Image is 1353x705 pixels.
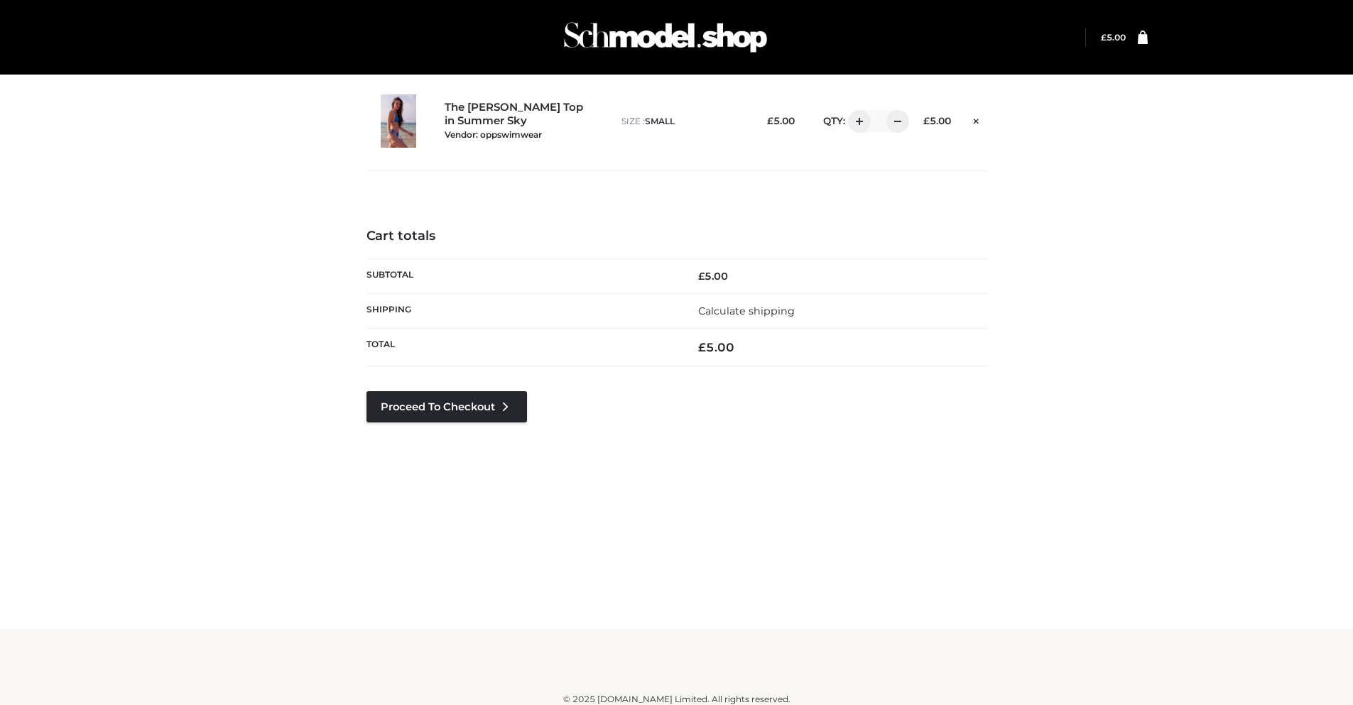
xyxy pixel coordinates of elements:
[698,340,734,354] bdi: 5.00
[366,391,527,422] a: Proceed to Checkout
[923,115,930,126] span: £
[1101,32,1126,43] a: £5.00
[366,258,677,293] th: Subtotal
[366,229,987,244] h4: Cart totals
[445,129,542,140] small: Vendor: oppswimwear
[767,115,795,126] bdi: 5.00
[559,9,772,65] img: Schmodel Admin 964
[445,101,591,141] a: The [PERSON_NAME] Top in Summer SkyVendor: oppswimwear
[698,270,728,283] bdi: 5.00
[965,110,987,129] a: Remove this item
[767,115,773,126] span: £
[366,329,677,366] th: Total
[923,115,951,126] bdi: 5.00
[809,110,899,133] div: QTY:
[645,116,675,126] span: SMALL
[698,305,795,317] a: Calculate shipping
[698,340,706,354] span: £
[698,270,705,283] span: £
[1101,32,1107,43] span: £
[366,293,677,328] th: Shipping
[1101,32,1126,43] bdi: 5.00
[621,115,743,128] p: size :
